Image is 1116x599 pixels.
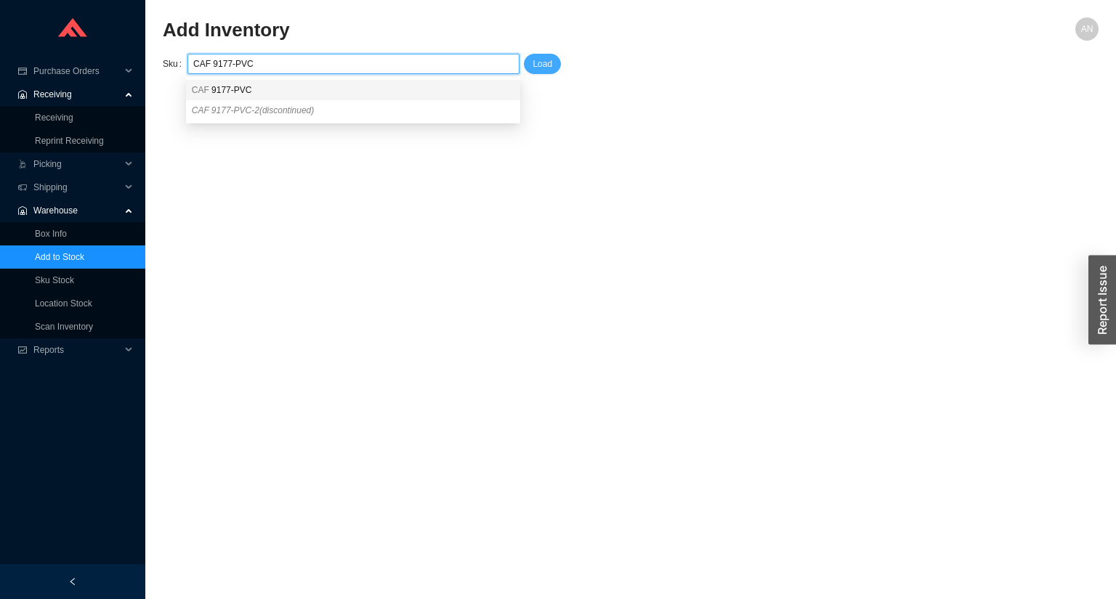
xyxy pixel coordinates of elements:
span: 9177-PVC [211,85,251,95]
a: Scan Inventory [35,322,93,332]
span: Shipping [33,176,121,199]
span: Receiving [33,83,121,106]
span: CAF 9177-PVC-2 (discontinued) [192,105,315,115]
span: Purchase Orders [33,60,121,83]
span: Picking [33,152,121,176]
span: Warehouse [33,199,121,222]
a: Receiving [35,113,73,123]
h2: Add Inventory [163,17,865,43]
button: Load [524,54,561,74]
span: AN [1081,17,1093,41]
a: Location Stock [35,298,92,309]
a: Add to Stock [35,252,84,262]
span: left [68,577,77,586]
span: Load [533,57,552,71]
a: Reprint Receiving [35,136,104,146]
span: Reports [33,338,121,362]
a: Box Info [35,229,67,239]
span: CAF [192,85,209,95]
span: credit-card [17,67,28,76]
label: Sku [163,54,187,74]
span: fund [17,346,28,354]
a: Sku Stock [35,275,74,285]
